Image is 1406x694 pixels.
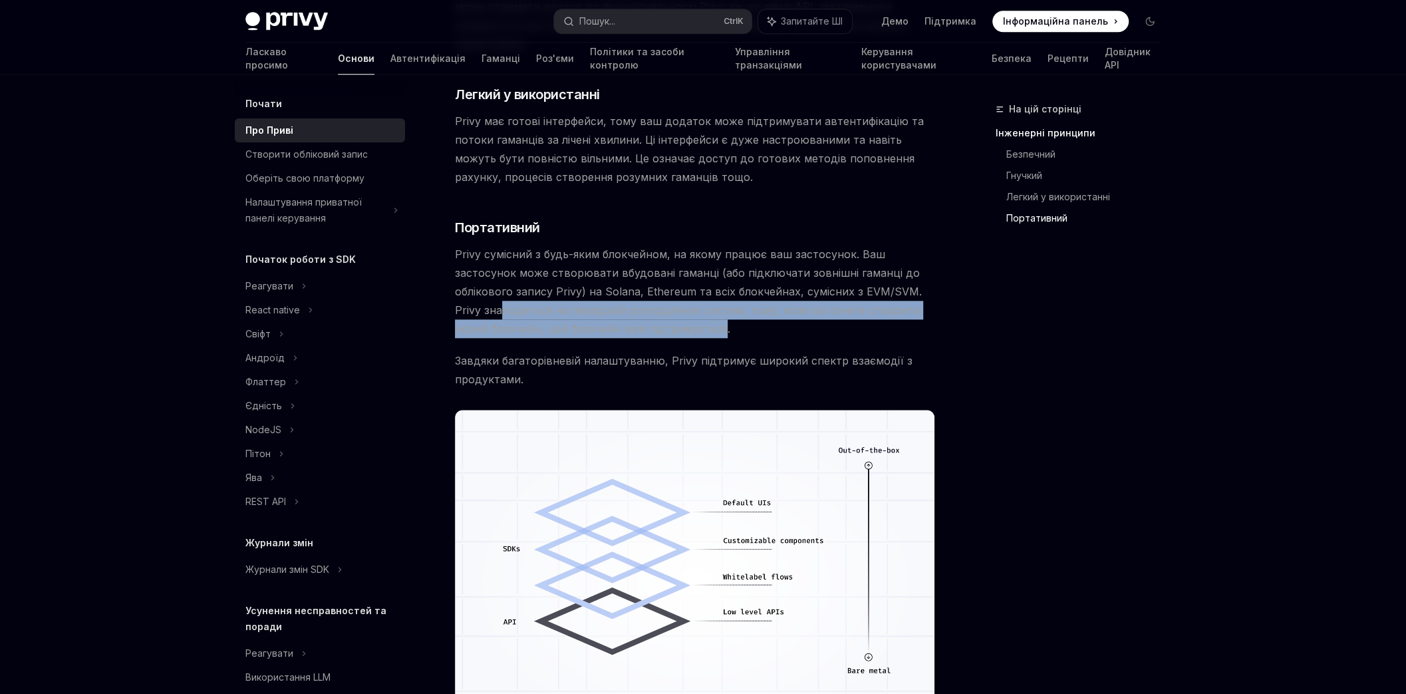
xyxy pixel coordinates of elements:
[245,376,286,387] font: Флаттер
[245,400,282,411] font: Єдність
[1105,46,1151,71] font: Довідник API
[881,15,909,28] a: Демо
[536,43,574,75] a: Роз'єми
[724,16,738,26] font: Ctrl
[992,43,1032,75] a: Безпека
[861,46,936,71] font: Керування користувачами
[1009,103,1081,114] font: На цій сторінці
[455,220,540,236] font: Портативний
[482,53,520,64] font: Гаманці
[1006,186,1171,208] a: Легкий у використанні
[235,166,405,190] a: Оберіть свою платформу
[536,53,574,64] font: Роз'єми
[734,43,845,75] a: Управління транзакціями
[590,46,684,71] font: Політики та засоби контролю
[1139,11,1161,32] button: Увімкнути/вимкнути темний режим
[245,496,286,507] font: REST API
[245,196,362,224] font: Налаштування приватної панелі керування
[245,304,300,315] font: React native
[235,142,405,166] a: Створити обліковий запис
[1003,15,1108,27] font: Інформаційна панель
[881,15,909,27] font: Демо
[245,328,271,339] font: Свіфт
[992,11,1129,32] a: Інформаційна панель
[734,46,801,71] font: Управління транзакціями
[554,9,752,33] button: Пошук...CtrlK
[1006,165,1171,186] a: Гнучкий
[1006,191,1110,202] font: Легкий у використанні
[245,605,386,632] font: Усунення несправностей та поради
[245,280,293,291] font: Реагувати
[390,53,466,64] font: Автентифікація
[579,15,615,27] font: Пошук...
[245,124,293,136] font: Про Приві
[924,15,976,27] font: Підтримка
[482,43,520,75] a: Гаманці
[245,564,329,575] font: Журнали змін SDK
[455,248,922,335] font: Privy сумісний з будь-яким блокчейном, на якому працює ваш застосунок. Ваш застосунок може створю...
[245,448,271,459] font: Пітон
[758,9,852,33] button: Запитайте ШІ
[245,12,328,31] img: темний логотип
[390,43,466,75] a: Автентифікація
[245,352,285,363] font: Андроїд
[738,16,744,26] font: K
[235,118,405,142] a: Про Приві
[245,671,331,683] font: Використання LLM
[1006,212,1067,224] font: Портативний
[338,53,374,64] font: Основи
[1048,43,1089,75] a: Рецепти
[1006,170,1042,181] font: Гнучкий
[455,87,600,102] font: Легкий у використанні
[590,43,719,75] a: Політики та засоби контролю
[1048,53,1089,64] font: Рецепти
[245,537,313,548] font: Журнали змін
[245,43,322,75] a: Ласкаво просимо
[1105,43,1161,75] a: Довідник API
[245,254,356,265] font: Початок роботи з SDK
[235,665,405,689] a: Використання LLM
[861,43,976,75] a: Керування користувачами
[245,148,368,160] font: Створити обліковий запис
[245,46,288,71] font: Ласкаво просимо
[1006,148,1055,160] font: Безпечний
[245,647,293,659] font: Реагувати
[924,15,976,28] a: Підтримка
[996,127,1095,138] font: Інженерні принципи
[245,172,364,184] font: Оберіть свою платформу
[996,122,1171,144] a: Інженерні принципи
[992,53,1032,64] font: Безпека
[245,424,281,435] font: NodeJS
[455,354,913,386] font: Завдяки багаторівневій налаштуванню, Privy підтримує широкий спектр взаємодії з продуктами.
[245,98,282,109] font: Почати
[245,472,262,483] font: Ява
[1006,144,1171,165] a: Безпечний
[338,43,374,75] a: Основи
[1006,208,1171,229] a: Портативний
[781,15,843,27] font: Запитайте ШІ
[455,114,924,184] font: Privy має готові інтерфейси, тому ваш додаток може підтримувати автентифікацію та потоки гаманців...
